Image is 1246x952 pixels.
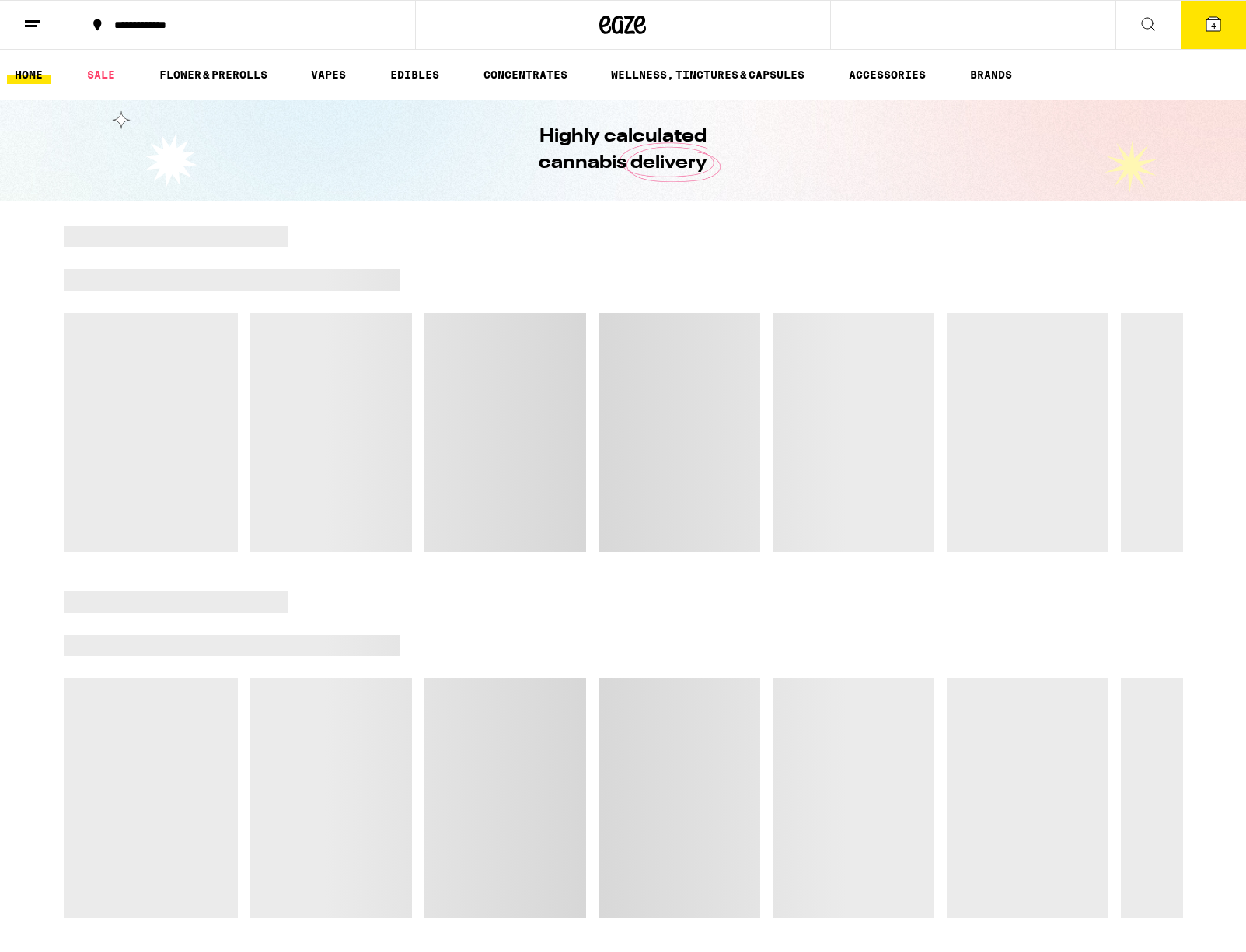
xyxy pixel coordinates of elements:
a: EDIBLES [382,65,447,84]
a: HOME [7,65,51,84]
a: WELLNESS, TINCTURES & CAPSULES [603,65,812,84]
a: ACCESSORIES [841,65,934,84]
a: SALE [79,65,123,84]
a: FLOWER & PREROLLS [152,65,275,84]
h1: Highly calculated cannabis delivery [495,124,752,177]
span: 4 [1211,21,1216,30]
a: VAPES [303,65,354,84]
iframe: Opens a widget where you can find more information [1146,905,1230,944]
button: BRANDS [962,65,1020,84]
a: CONCENTRATES [476,65,575,84]
button: 4 [1181,1,1246,49]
